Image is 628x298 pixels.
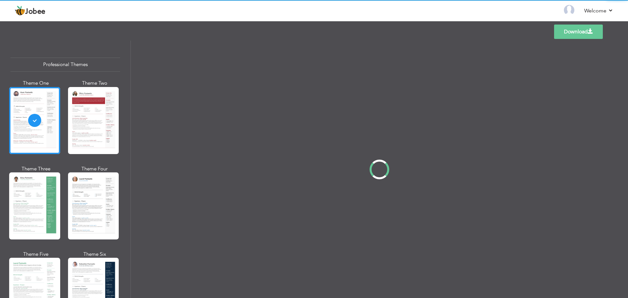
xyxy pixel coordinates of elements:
[554,25,603,39] a: Download
[25,8,45,15] span: Jobee
[15,6,25,16] img: jobee.io
[584,7,613,15] a: Welcome
[15,6,45,16] a: Jobee
[564,5,574,15] img: Profile Img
